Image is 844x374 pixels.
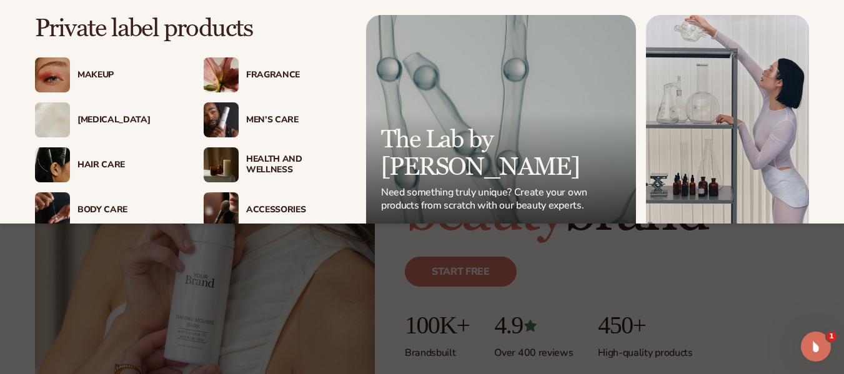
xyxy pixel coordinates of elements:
[246,205,347,215] div: Accessories
[204,147,347,182] a: Candles and incense on table. Health And Wellness
[246,154,347,175] div: Health And Wellness
[204,192,239,227] img: Female with makeup brush.
[246,70,347,81] div: Fragrance
[246,115,347,125] div: Men’s Care
[381,126,591,181] p: The Lab by [PERSON_NAME]
[35,15,347,42] p: Private label products
[77,115,179,125] div: [MEDICAL_DATA]
[204,147,239,182] img: Candles and incense on table.
[646,15,809,272] img: Female in lab with equipment.
[77,160,179,170] div: Hair Care
[827,332,837,342] span: 1
[35,102,179,137] a: Cream moisturizer swatch. [MEDICAL_DATA]
[35,102,70,137] img: Cream moisturizer swatch.
[35,192,70,227] img: Male hand applying moisturizer.
[204,192,347,227] a: Female with makeup brush. Accessories
[35,192,179,227] a: Male hand applying moisturizer. Body Care
[204,57,239,92] img: Pink blooming flower.
[381,186,591,212] p: Need something truly unique? Create your own products from scratch with our beauty experts.
[801,332,831,362] iframe: Intercom live chat
[35,57,179,92] a: Female with glitter eye makeup. Makeup
[366,15,636,272] a: Microscopic product formula. The Lab by [PERSON_NAME] Need something truly unique? Create your ow...
[35,57,70,92] img: Female with glitter eye makeup.
[35,147,70,182] img: Female hair pulled back with clips.
[35,147,179,182] a: Female hair pulled back with clips. Hair Care
[204,57,347,92] a: Pink blooming flower. Fragrance
[77,70,179,81] div: Makeup
[204,102,239,137] img: Male holding moisturizer bottle.
[204,102,347,137] a: Male holding moisturizer bottle. Men’s Care
[77,205,179,215] div: Body Care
